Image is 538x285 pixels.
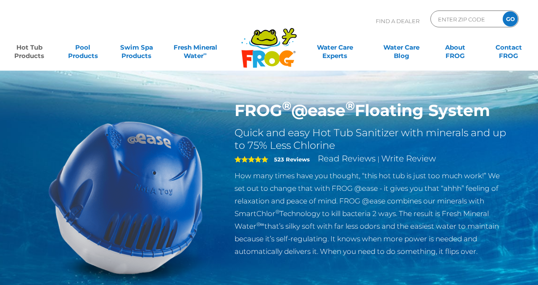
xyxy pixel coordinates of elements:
[503,11,518,26] input: GO
[301,39,369,56] a: Water CareExperts
[237,17,301,68] img: Frog Products Logo
[8,39,50,56] a: Hot TubProducts
[318,153,376,164] a: Read Reviews
[434,39,476,56] a: AboutFROG
[345,98,355,113] sup: ®
[235,127,509,152] h2: Quick and easy Hot Tub Sanitizer with minerals and up to 75% Less Chlorine
[282,98,291,113] sup: ®
[377,155,380,163] span: |
[381,153,436,164] a: Write Review
[274,156,310,163] strong: 523 Reviews
[62,39,104,56] a: PoolProducts
[235,101,509,120] h1: FROG @ease Floating System
[488,39,530,56] a: ContactFROG
[256,221,264,227] sup: ®∞
[235,156,268,163] span: 5
[169,39,222,56] a: Fresh MineralWater∞
[116,39,157,56] a: Swim SpaProducts
[275,208,280,215] sup: ®
[376,11,419,32] p: Find A Dealer
[235,169,509,258] p: How many times have you thought, “this hot tub is just too much work!” We set out to change that ...
[203,51,207,57] sup: ∞
[381,39,422,56] a: Water CareBlog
